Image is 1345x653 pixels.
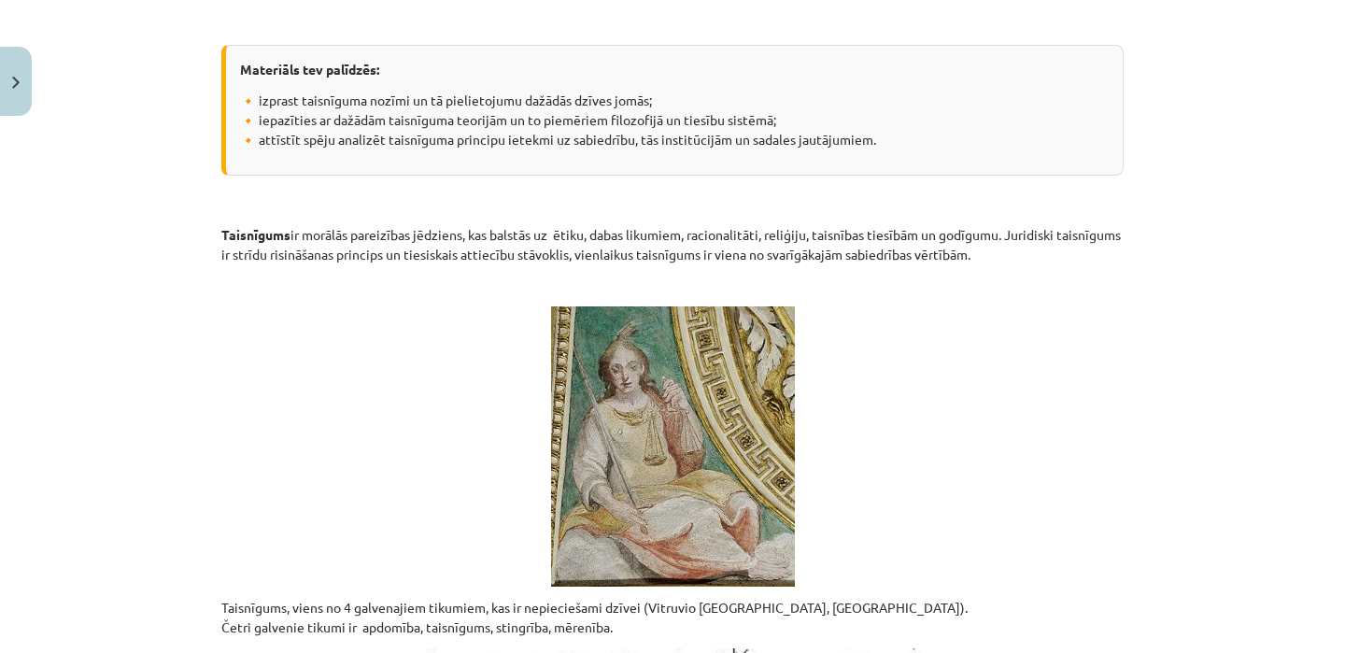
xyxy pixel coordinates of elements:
strong: Materiāls tev palīdzēs: [240,61,379,78]
p: 🔸 izprast taisnīguma nozīmi un tā pielietojumu dažādās dzīves jomās; 🔸 iepazīties ar dažādām tais... [240,91,1109,149]
p: ir morālās pareizības jēdziens, kas balstās uz ētiku, dabas likumiem, racionalitāti, reliģiju, ta... [221,225,1124,264]
img: C:\Users\anita.jozus\Desktop\Justice_Alberi_Palazzo_Altemps.jpg [551,306,795,587]
p: Taisnīgums, viens no 4 galvenajiem tikumiem, kas ir nepieciešami dzīvei (Vitruvio [GEOGRAPHIC_DAT... [221,598,1124,637]
strong: Taisnīgums [221,226,290,243]
img: icon-close-lesson-0947bae3869378f0d4975bcd49f059093ad1ed9edebbc8119c70593378902aed.svg [12,77,20,89]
